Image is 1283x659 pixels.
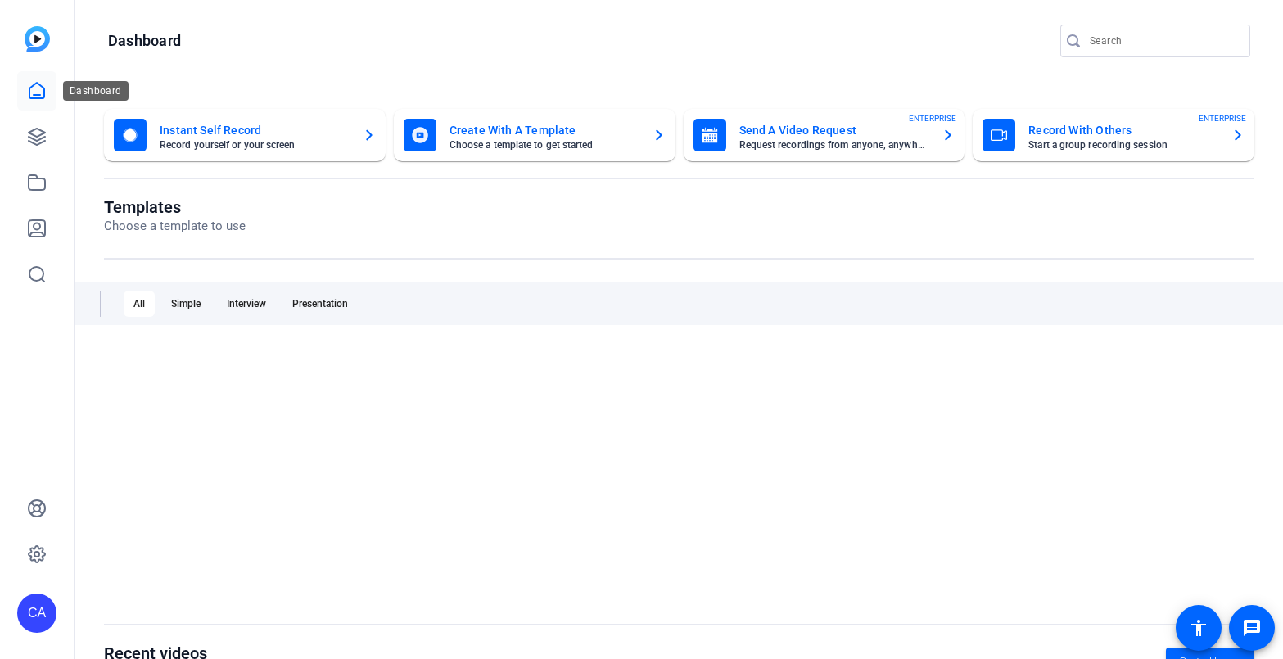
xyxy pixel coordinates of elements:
input: Search [1090,31,1237,51]
div: Interview [217,291,276,317]
mat-card-subtitle: Request recordings from anyone, anywhere [739,140,929,150]
mat-icon: accessibility [1189,618,1208,638]
mat-card-subtitle: Choose a template to get started [450,140,639,150]
div: CA [17,594,56,633]
button: Create With A TemplateChoose a template to get started [394,109,675,161]
div: All [124,291,155,317]
mat-icon: message [1242,618,1262,638]
button: Record With OthersStart a group recording sessionENTERPRISE [973,109,1254,161]
mat-card-title: Instant Self Record [160,120,350,140]
button: Send A Video RequestRequest recordings from anyone, anywhereENTERPRISE [684,109,965,161]
mat-card-title: Send A Video Request [739,120,929,140]
p: Choose a template to use [104,217,246,236]
img: blue-gradient.svg [25,26,50,52]
mat-card-title: Create With A Template [450,120,639,140]
button: Instant Self RecordRecord yourself or your screen [104,109,386,161]
span: ENTERPRISE [1199,112,1246,124]
mat-card-subtitle: Start a group recording session [1028,140,1218,150]
h1: Dashboard [108,31,181,51]
mat-card-title: Record With Others [1028,120,1218,140]
div: Simple [161,291,210,317]
div: Dashboard [63,81,129,101]
mat-card-subtitle: Record yourself or your screen [160,140,350,150]
span: ENTERPRISE [909,112,956,124]
div: Presentation [282,291,358,317]
h1: Templates [104,197,246,217]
